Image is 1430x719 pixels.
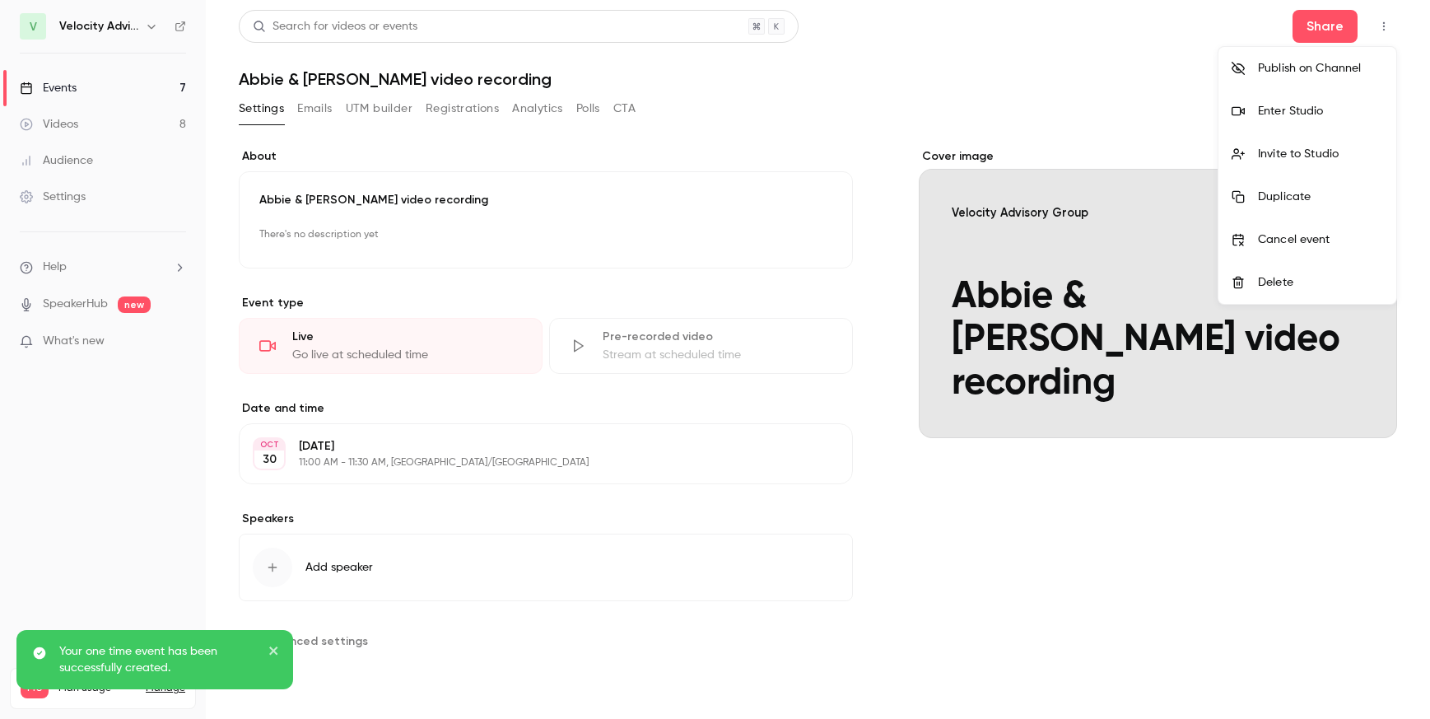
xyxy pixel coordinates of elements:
button: close [268,643,280,663]
div: Invite to Studio [1258,146,1383,162]
div: Publish on Channel [1258,60,1383,77]
p: Your one time event has been successfully created. [59,643,257,676]
div: Duplicate [1258,189,1383,205]
div: Delete [1258,274,1383,291]
div: Enter Studio [1258,103,1383,119]
div: Cancel event [1258,231,1383,248]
